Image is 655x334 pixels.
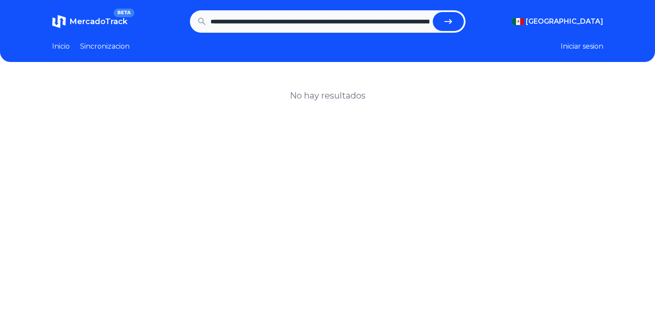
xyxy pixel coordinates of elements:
a: MercadoTrackBETA [52,15,127,28]
h1: No hay resultados [290,90,366,102]
span: [GEOGRAPHIC_DATA] [526,16,603,27]
button: [GEOGRAPHIC_DATA] [512,16,603,27]
img: MercadoTrack [52,15,66,28]
a: Sincronizacion [80,41,130,52]
a: Inicio [52,41,70,52]
img: Mexico [512,18,524,25]
button: Iniciar sesion [561,41,603,52]
span: MercadoTrack [69,17,127,26]
span: BETA [114,9,134,17]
